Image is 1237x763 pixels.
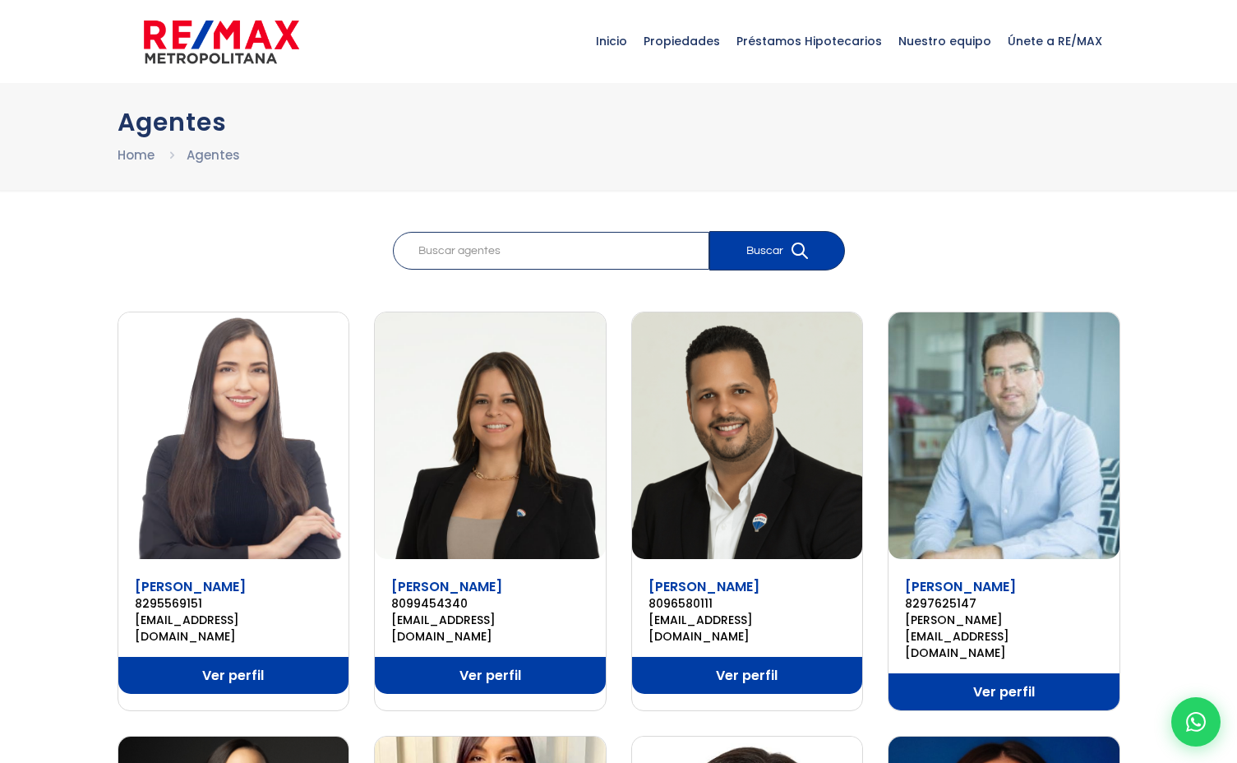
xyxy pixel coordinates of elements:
[999,16,1110,66] span: Únete a RE/MAX
[393,232,709,270] input: Buscar agentes
[905,612,1103,661] a: [PERSON_NAME][EMAIL_ADDRESS][DOMAIN_NAME]
[135,577,246,596] a: [PERSON_NAME]
[728,16,890,66] span: Préstamos Hipotecarios
[889,312,1119,559] img: Ariel Grasso
[118,657,349,694] a: Ver perfil
[391,612,589,645] a: [EMAIL_ADDRESS][DOMAIN_NAME]
[118,146,155,164] a: Home
[890,16,999,66] span: Nuestro equipo
[709,231,845,271] button: Buscar
[144,17,299,67] img: remax-metropolitana-logo
[187,145,240,165] li: Agentes
[118,312,349,559] img: Ariana Madera
[375,312,606,559] img: Ariani Sánchez
[905,577,1016,596] a: [PERSON_NAME]
[905,595,1103,612] a: 8297625147
[375,657,606,694] a: Ver perfil
[391,595,589,612] a: 8099454340
[588,16,635,66] span: Inicio
[649,612,847,645] a: [EMAIL_ADDRESS][DOMAIN_NAME]
[391,577,502,596] a: [PERSON_NAME]
[632,312,863,559] img: Ariel Espinal
[118,108,1120,136] h1: Agentes
[135,612,333,645] a: [EMAIL_ADDRESS][DOMAIN_NAME]
[649,595,847,612] a: 8096580111
[632,657,863,694] a: Ver perfil
[649,577,759,596] a: [PERSON_NAME]
[135,595,333,612] a: 8295569151
[889,673,1119,710] a: Ver perfil
[635,16,728,66] span: Propiedades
